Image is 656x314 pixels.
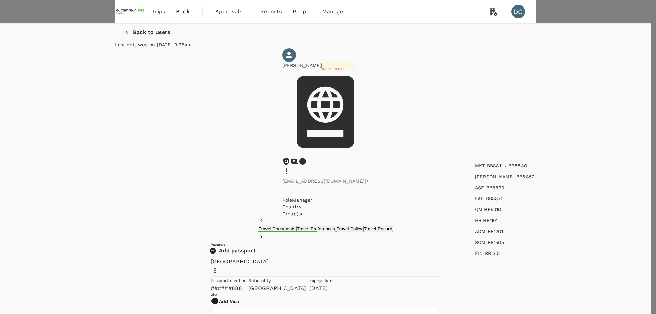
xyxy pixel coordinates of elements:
p: ######888 [211,284,246,292]
li: MKT BB8811 / BB8840 [469,160,648,171]
p: Invite sent [322,67,356,72]
p: Add Visa [219,298,239,305]
span: Approvals [215,8,249,16]
h6: Passport [211,242,440,247]
button: Travel Record [363,226,393,232]
h6: [GEOGRAPHIC_DATA] [211,257,440,267]
span: Country [282,204,301,209]
li: ASE BB8830 [469,182,648,193]
li: FIN BB1301 [469,248,648,259]
span: Expiry date [309,278,333,283]
h6: Visa [211,292,440,297]
li: QM BB5010 [469,204,648,215]
span: Passport number [211,278,246,283]
img: EUROIMMUN (South East Asia) Pte. Ltd. [115,4,147,19]
p: [DATE] [309,284,333,292]
span: - [301,204,304,209]
span: People [293,8,311,16]
p: Back to users [133,29,170,36]
span: [PERSON_NAME] [282,63,322,68]
button: Add passport [211,247,256,254]
span: | [365,178,366,184]
li: [PERSON_NAME] BB8850 [469,171,648,182]
span: Manager [292,197,312,203]
li: SCM BB1505 [469,237,648,248]
span: Group(s) [282,211,302,216]
span: Book [176,8,190,16]
button: Travel Documents [258,226,296,232]
span: Nationality [248,278,271,283]
div: DC [511,5,525,18]
span: Trips [152,8,165,16]
button: Travel Policy [336,226,363,232]
span: + [366,178,369,184]
p: [GEOGRAPHIC_DATA] [248,284,306,292]
button: Travel Preferences [296,226,336,232]
li: FAE BB8870 [469,193,648,204]
span: [EMAIL_ADDRESS][DOMAIN_NAME] [282,178,365,184]
p: Last edit was on [DATE] 9:25am [115,41,536,48]
li: ADM BB1201 [469,226,648,237]
span: Role [282,197,292,203]
span: Manage [322,8,343,16]
span: Reports [260,8,282,16]
li: HR BB1101 [469,215,648,226]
